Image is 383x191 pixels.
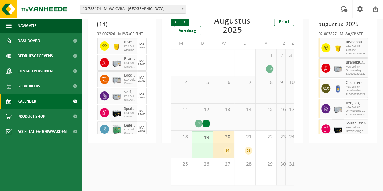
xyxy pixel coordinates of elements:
[212,17,253,35] div: Augustus 2025
[18,64,53,79] span: Contactpersonen
[345,72,366,76] span: T250002326922
[277,38,286,49] td: Z
[280,79,282,86] span: 9
[139,76,144,80] div: MA
[345,113,366,117] span: T250002326922
[124,128,136,132] span: KGA Colli CP
[345,133,366,137] span: T250002326922
[138,46,145,49] div: 25/08
[256,38,277,49] td: V
[80,5,186,14] span: 10-783474 - MIWA CVBA - SINT-NIKLAAS
[80,5,186,13] span: 10-783474 - MIWA CVBA - SINT-NIKLAAS
[345,101,366,106] span: Verf, lak, vernis (huishoudelijk)
[138,113,145,116] div: 25/08
[216,134,231,140] span: 20
[280,161,282,168] span: 30
[18,109,45,124] span: Product Shop
[124,123,136,128] span: Lege kunststofverpakkingen niet recycleerbaar
[245,147,252,155] div: 32
[345,45,366,48] span: KGA Colli CP
[345,52,366,56] span: T250002326925
[18,33,40,48] span: Dashboard
[333,124,342,133] img: PB-LB-0680-HPE-BK-11
[124,40,136,45] span: Risicohoudend medisch afval
[345,106,366,109] span: KGA Colli CP
[124,73,136,78] span: Loodbatterijen
[237,161,252,168] span: 28
[286,38,294,49] td: Z
[259,79,273,86] span: 8
[18,48,53,64] span: Bedrijfsgegevens
[259,161,273,168] span: 29
[112,108,121,117] img: PB-LB-0680-HPE-BK-11
[318,32,368,38] div: 02-007827 - MIWA/CP STEKENE - STEKENE
[216,79,231,86] span: 6
[345,48,366,52] span: Afhaling
[195,161,210,168] span: 26
[213,38,234,49] td: W
[139,109,144,113] div: MA
[237,107,252,113] span: 14
[124,65,136,69] span: Omwisseling op aanvraag (incl. verwerking)
[18,79,40,94] span: Gebruikers
[174,161,189,168] span: 25
[97,32,147,38] div: 02-007826 - MIWA/CP SINT-NIKLAAS - [GEOGRAPHIC_DATA]
[345,130,366,133] span: Omwisseling op aanvraag (incl. verwerking)
[139,126,144,130] div: MA
[289,107,291,113] span: 17
[345,121,366,126] span: Spuitbussen
[124,61,136,65] span: KGA Colli CP
[139,43,144,46] div: MA
[259,134,273,140] span: 22
[124,78,136,82] span: KGA Colli CP
[318,11,368,29] h3: Woensdag 20 augustus 2025
[112,75,121,84] img: PB-LB-0680-HPE-GY-11
[195,120,203,127] div: 9
[259,107,273,113] span: 15
[112,91,121,100] img: PB-LB-0680-HPE-GY-11
[138,96,145,99] div: 25/08
[139,59,144,63] div: MA
[124,132,136,135] span: Omwisseling op aanvraag (incl. verwerking)
[174,79,189,86] span: 4
[274,17,294,26] a: Print
[345,65,366,69] span: KGA Colli CP
[124,98,136,102] span: Omwisseling op aanvraag (incl. verwerking)
[345,126,366,130] span: KGA Colli CP
[124,107,136,111] span: Spuitbussen
[18,18,36,33] span: Navigatie
[195,134,210,141] span: 19
[259,52,273,59] span: 1
[266,65,273,73] div: 10
[139,93,144,96] div: MA
[289,52,291,59] span: 3
[237,79,252,86] span: 7
[280,107,282,113] span: 16
[174,107,189,113] span: 11
[237,134,252,140] span: 21
[202,120,210,127] div: 1
[333,104,342,113] img: PB-LB-0680-HPE-GY-11
[289,161,291,168] span: 31
[124,48,136,52] span: Afhaling
[280,134,282,140] span: 23
[124,45,136,48] span: KGA Colli CP
[345,69,366,72] span: Omwisseling op aanvraag (incl. verwerking)
[192,38,213,49] td: D
[216,161,231,168] span: 27
[289,134,291,140] span: 24
[124,82,136,85] span: Omwisseling op aanvraag (incl. verwerking)
[333,84,342,93] img: PB-OT-0120-HPE-00-02
[345,60,366,65] span: Brandblusapparaten (huishoudelijk)
[345,109,366,113] span: Omwisseling op aanvraag (incl. verwerking)
[138,80,145,83] div: 25/08
[124,95,136,98] span: KGA Colli CP
[112,41,121,51] img: LP-SB-00050-HPE-22
[97,11,147,29] h3: In behandeling ( )
[345,89,366,93] span: Omwisseling op aanvraag (incl. verwerking)
[333,43,342,52] img: LP-SB-00050-HPE-22
[279,19,289,24] span: Print
[124,111,136,115] span: KGA Colli CP
[223,147,231,155] div: 24
[180,17,189,26] span: Volgende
